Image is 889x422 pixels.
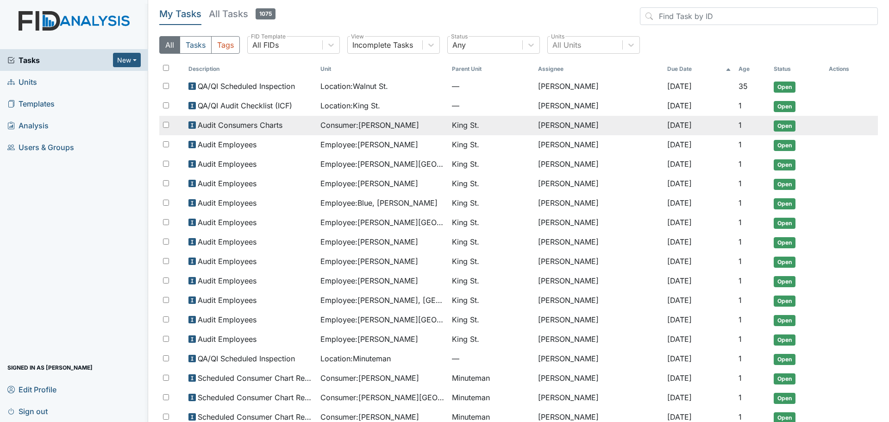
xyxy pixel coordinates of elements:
[739,140,742,149] span: 1
[739,101,742,110] span: 1
[198,178,257,189] span: Audit Employees
[739,373,742,383] span: 1
[159,36,240,54] div: Type filter
[774,179,795,190] span: Open
[667,101,692,110] span: [DATE]
[667,159,692,169] span: [DATE]
[534,233,664,252] td: [PERSON_NAME]
[198,217,257,228] span: Audit Employees
[774,198,795,209] span: Open
[739,276,742,285] span: 1
[320,120,419,131] span: Consumer : [PERSON_NAME]
[185,61,317,77] th: Toggle SortBy
[667,393,692,402] span: [DATE]
[774,120,795,132] span: Open
[7,55,113,66] a: Tasks
[667,198,692,208] span: [DATE]
[735,61,770,77] th: Toggle SortBy
[534,330,664,349] td: [PERSON_NAME]
[7,118,49,132] span: Analysis
[770,61,826,77] th: Toggle SortBy
[739,82,748,91] span: 35
[198,236,257,247] span: Audit Employees
[452,158,479,170] span: King St.
[774,334,795,346] span: Open
[317,61,449,77] th: Toggle SortBy
[7,404,48,418] span: Sign out
[7,75,37,89] span: Units
[667,82,692,91] span: [DATE]
[159,7,201,20] h5: My Tasks
[667,276,692,285] span: [DATE]
[452,81,531,92] span: —
[180,36,212,54] button: Tasks
[774,101,795,112] span: Open
[320,100,380,111] span: Location : King St.
[163,65,169,71] input: Toggle All Rows Selected
[452,236,479,247] span: King St.
[739,179,742,188] span: 1
[774,354,795,365] span: Open
[209,7,275,20] h5: All Tasks
[198,197,257,208] span: Audit Employees
[774,373,795,384] span: Open
[320,295,445,306] span: Employee : [PERSON_NAME], [GEOGRAPHIC_DATA]
[320,236,418,247] span: Employee : [PERSON_NAME]
[534,77,664,96] td: [PERSON_NAME]
[452,372,490,384] span: Minuteman
[198,372,313,384] span: Scheduled Consumer Chart Review
[667,412,692,422] span: [DATE]
[452,120,479,131] span: King St.
[198,139,257,150] span: Audit Employees
[159,36,180,54] button: All
[452,314,479,325] span: King St.
[534,174,664,194] td: [PERSON_NAME]
[198,256,257,267] span: Audit Employees
[198,334,257,345] span: Audit Employees
[198,392,313,403] span: Scheduled Consumer Chart Review
[534,155,664,174] td: [PERSON_NAME]
[534,194,664,213] td: [PERSON_NAME]
[7,382,56,397] span: Edit Profile
[320,314,445,325] span: Employee : [PERSON_NAME][GEOGRAPHIC_DATA]
[113,53,141,67] button: New
[7,360,93,375] span: Signed in as [PERSON_NAME]
[739,334,742,344] span: 1
[198,353,295,364] span: QA/QI Scheduled Inspection
[211,36,240,54] button: Tags
[256,8,275,19] span: 1075
[198,100,292,111] span: QA/QI Audit Checklist (ICF)
[739,257,742,266] span: 1
[739,237,742,246] span: 1
[252,39,279,50] div: All FIDs
[452,39,466,50] div: Any
[320,139,418,150] span: Employee : [PERSON_NAME]
[774,218,795,229] span: Open
[739,412,742,422] span: 1
[774,276,795,287] span: Open
[534,61,664,77] th: Assignee
[352,39,413,50] div: Incomplete Tasks
[739,218,742,227] span: 1
[667,120,692,130] span: [DATE]
[774,393,795,404] span: Open
[452,353,531,364] span: —
[774,140,795,151] span: Open
[667,354,692,363] span: [DATE]
[452,178,479,189] span: King St.
[320,392,445,403] span: Consumer : [PERSON_NAME][GEOGRAPHIC_DATA]
[320,178,418,189] span: Employee : [PERSON_NAME]
[534,310,664,330] td: [PERSON_NAME]
[452,139,479,150] span: King St.
[534,116,664,135] td: [PERSON_NAME]
[320,217,445,228] span: Employee : [PERSON_NAME][GEOGRAPHIC_DATA], [GEOGRAPHIC_DATA]
[667,373,692,383] span: [DATE]
[739,393,742,402] span: 1
[7,96,55,111] span: Templates
[640,7,878,25] input: Find Task by ID
[739,354,742,363] span: 1
[667,140,692,149] span: [DATE]
[739,159,742,169] span: 1
[774,296,795,307] span: Open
